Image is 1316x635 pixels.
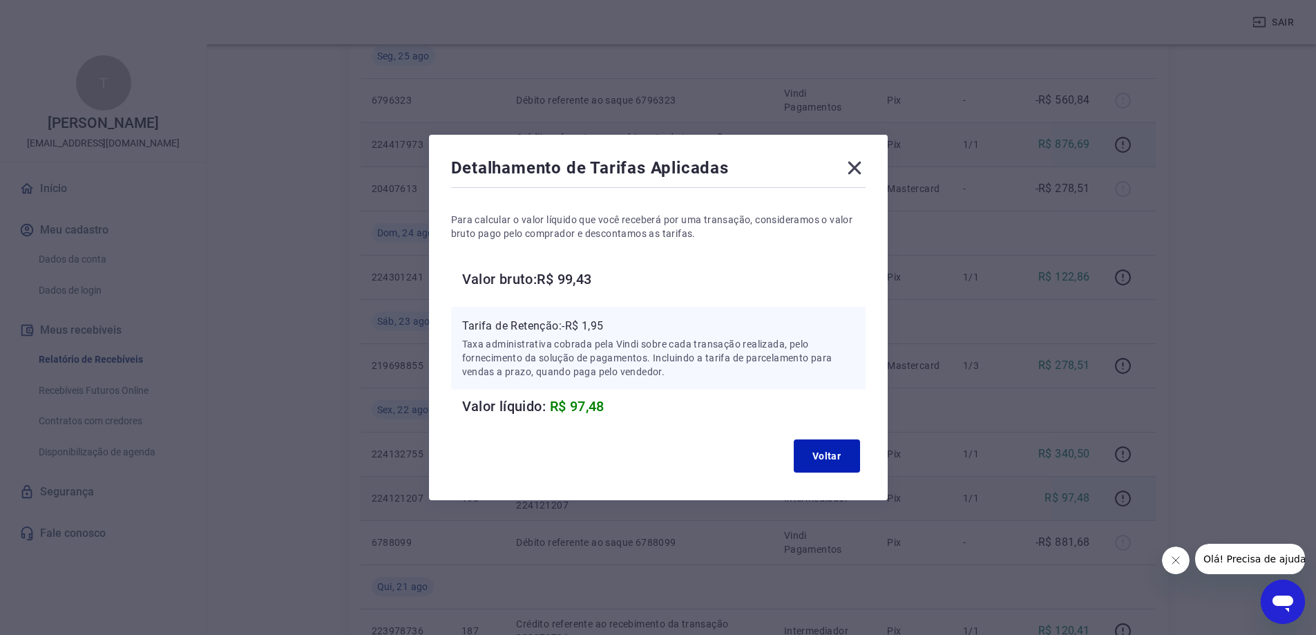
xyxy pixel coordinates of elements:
p: Tarifa de Retenção: -R$ 1,95 [462,318,855,334]
p: Taxa administrativa cobrada pela Vindi sobre cada transação realizada, pelo fornecimento da soluç... [462,337,855,379]
p: Para calcular o valor líquido que você receberá por uma transação, consideramos o valor bruto pag... [451,213,866,240]
iframe: Fechar mensagem [1162,547,1190,574]
h6: Valor líquido: [462,395,866,417]
span: Olá! Precisa de ajuda? [8,10,116,21]
h6: Valor bruto: R$ 99,43 [462,268,866,290]
iframe: Mensagem da empresa [1195,544,1305,574]
span: R$ 97,48 [550,398,604,415]
button: Voltar [794,439,860,473]
iframe: Botão para abrir a janela de mensagens [1261,580,1305,624]
div: Detalhamento de Tarifas Aplicadas [451,157,866,184]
